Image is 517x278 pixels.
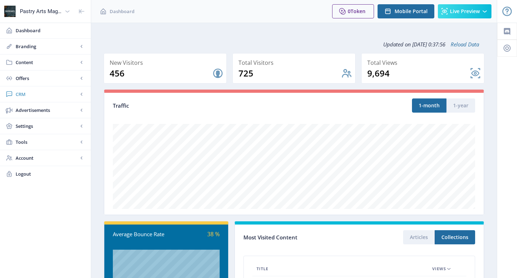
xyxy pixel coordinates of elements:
[20,4,62,19] div: Pastry Arts Magazine
[450,8,480,14] span: Live Preview
[110,8,134,15] span: Dashboard
[438,4,491,18] button: Live Preview
[445,41,479,48] a: Reload Data
[16,27,85,34] span: Dashboard
[110,58,224,68] div: New Visitors
[412,98,446,113] button: 1-month
[16,75,78,82] span: Offers
[16,138,78,146] span: Tools
[446,98,475,113] button: 1-year
[367,68,470,79] div: 9,694
[367,58,481,68] div: Total Views
[378,4,434,18] button: Mobile Portal
[16,107,78,114] span: Advertisements
[16,59,78,66] span: Content
[257,265,268,273] span: Title
[351,8,365,15] span: Token
[104,35,484,53] div: Updated on [DATE] 0:37:56
[16,154,78,161] span: Account
[207,230,220,238] span: 38 %
[243,232,359,243] div: Most Visited Content
[110,68,212,79] div: 456
[16,43,78,50] span: Branding
[113,230,166,238] div: Average Bounce Rate
[435,230,475,244] button: Collections
[113,102,294,110] div: Traffic
[16,170,85,177] span: Logout
[432,265,446,273] span: Views
[238,58,352,68] div: Total Visitors
[238,68,341,79] div: 725
[16,91,78,98] span: CRM
[4,6,16,17] img: properties.app_icon.png
[403,230,435,244] button: Articles
[16,123,78,130] span: Settings
[332,4,374,18] button: 0Token
[395,8,428,14] span: Mobile Portal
